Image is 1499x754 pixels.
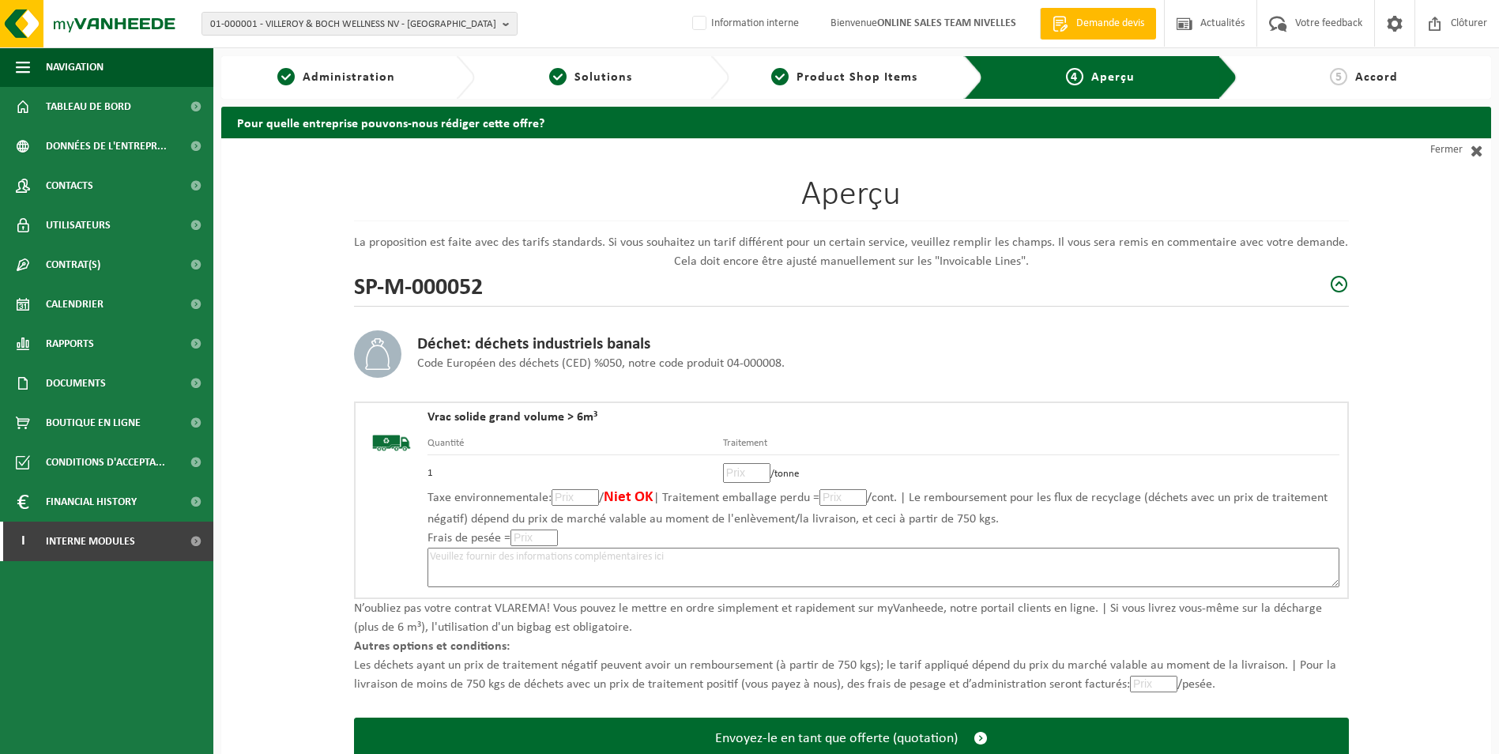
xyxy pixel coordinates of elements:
p: Frais de pesée = [427,529,1339,548]
span: 2 [549,68,567,85]
span: Interne modules [46,522,135,561]
span: Administration [303,71,395,84]
a: Fermer [1349,138,1491,162]
p: N’oubliez pas votre contrat VLAREMA! Vous pouvez le mettre en ordre simplement et rapidement sur ... [354,599,1349,637]
span: Contrat(s) [46,245,100,285]
h4: Vrac solide grand volume > 6m³ [427,411,1339,424]
label: Information interne [689,12,799,36]
span: Utilisateurs [46,205,111,245]
strong: ONLINE SALES TEAM NIVELLES [877,17,1016,29]
p: Les déchets ayant un prix de traitement négatif peuvent avoir un remboursement (à partir de 750 k... [354,656,1349,694]
span: Demande devis [1072,16,1148,32]
span: Contacts [46,166,93,205]
span: Financial History [46,482,137,522]
p: Autres options et conditions: [354,637,1349,656]
span: 1 [277,68,295,85]
a: 1Administration [229,68,443,87]
th: Traitement [723,435,1339,455]
td: /tonne [723,455,1339,487]
a: 4Aperçu [995,68,1205,87]
input: Prix [1130,676,1177,692]
span: 3 [771,68,789,85]
span: Tableau de bord [46,87,131,126]
span: Données de l'entrepr... [46,126,167,166]
input: Prix [819,489,867,506]
span: Aperçu [1091,71,1135,84]
h1: Aperçu [354,178,1349,221]
span: Niet OK [604,490,653,505]
th: Quantité [427,435,723,455]
input: Prix [510,530,558,546]
input: Prix [723,463,770,483]
p: Code Européen des déchets (CED) %050, notre code produit 04-000008. [417,354,785,373]
p: La proposition est faite avec des tarifs standards. Si vous souhaitez un tarif différent pour un ... [354,233,1349,271]
a: 5Accord [1245,68,1483,87]
span: 01-000001 - VILLEROY & BOCH WELLNESS NV - [GEOGRAPHIC_DATA] [210,13,496,36]
button: 01-000001 - VILLEROY & BOCH WELLNESS NV - [GEOGRAPHIC_DATA] [201,12,518,36]
span: Calendrier [46,285,104,324]
span: Conditions d'accepta... [46,443,165,482]
span: Product Shop Items [797,71,917,84]
span: Rapports [46,324,94,364]
span: Navigation [46,47,104,87]
span: I [16,522,30,561]
h3: Déchet: déchets industriels banals [417,335,785,354]
p: Taxe environnementale: / | Traitement emballage perdu = /cont. | Le remboursement pour les flux d... [427,487,1339,529]
a: Demande devis [1040,8,1156,40]
td: 1 [427,455,723,487]
span: Solutions [574,71,632,84]
a: 3Product Shop Items [737,68,951,87]
span: Accord [1355,71,1398,84]
img: BL-SO-LV.png [363,411,420,475]
span: Documents [46,364,106,403]
h2: Pour quelle entreprise pouvons-nous rédiger cette offre? [221,107,1491,138]
span: 4 [1066,68,1083,85]
span: Envoyez-le en tant que offerte (quotation) [715,730,958,747]
span: 5 [1330,68,1347,85]
input: Prix [552,489,599,506]
span: Boutique en ligne [46,403,141,443]
h2: SP-M-000052 [354,271,483,298]
a: 2Solutions [483,68,697,87]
